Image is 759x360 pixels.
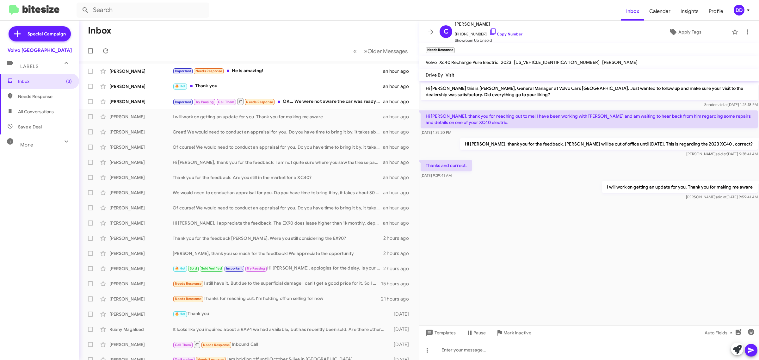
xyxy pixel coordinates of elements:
div: Volvo [GEOGRAPHIC_DATA] [8,47,72,53]
span: Needs Response [203,343,230,347]
p: Hi [PERSON_NAME], thank you for reaching out to me! I have been working with [PERSON_NAME] and am... [421,110,758,128]
span: Try Pausing [195,100,214,104]
span: 🔥 Hot [175,266,186,270]
button: Pause [461,327,491,338]
span: Needs Response [175,282,202,286]
input: Search [77,3,209,18]
div: [PERSON_NAME] [109,235,173,241]
div: 21 hours ago [381,296,414,302]
div: [DATE] [388,311,414,317]
div: [DATE] [388,326,414,332]
small: Needs Response [426,47,455,53]
span: Auto Fields [705,327,735,338]
div: Thank you for the feedback. Are you still in the market for a XC40? [173,174,383,181]
span: Pause [473,327,486,338]
div: Thanks for reaching out, I'm holding off on selling for now [173,295,381,302]
button: Next [360,45,411,58]
div: Thank you [173,310,388,318]
a: Inbox [621,2,644,21]
span: C [444,27,448,37]
span: Apply Tags [678,26,701,38]
span: Call Them [175,343,191,347]
a: Copy Number [489,32,522,36]
a: Calendar [644,2,676,21]
span: Important [226,266,243,270]
span: Needs Response [246,100,273,104]
div: Thank you [173,83,383,90]
div: an hour ago [383,129,414,135]
span: Visit [446,72,454,78]
span: Inbox [18,78,72,84]
p: Thanks and correct. [421,160,472,171]
span: Important [175,100,191,104]
div: an hour ago [383,68,414,74]
span: 2023 [501,59,511,65]
span: Special Campaign [28,31,66,37]
div: [PERSON_NAME] [109,129,173,135]
div: I will work on getting an update for you. Thank you for making me aware [173,114,383,120]
span: Templates [424,327,456,338]
div: Hi [PERSON_NAME], apologies for the delay. Is your vehicle still here with us, or do you have it ... [173,265,383,272]
div: [PERSON_NAME] [109,174,173,181]
p: Hi [PERSON_NAME], thank you for the feedback. [PERSON_NAME] will be out of office until [DATE]. T... [460,138,758,150]
span: More [20,142,33,148]
a: Insights [676,2,704,21]
a: Profile [704,2,728,21]
span: Mark Inactive [503,327,531,338]
span: Sender [DATE] 1:26:18 PM [704,102,758,107]
span: [PHONE_NUMBER] [455,28,522,37]
button: Apply Tags [641,26,729,38]
button: Templates [419,327,461,338]
div: 2 hours ago [383,235,414,241]
div: [PERSON_NAME] [109,296,173,302]
span: Call Them [218,100,234,104]
button: DD [728,5,752,16]
span: [DATE] 9:39:41 AM [421,173,452,178]
span: Needs Response [195,69,222,73]
span: 🔥 Hot [175,312,186,316]
div: [PERSON_NAME] [109,68,173,74]
div: Hi [PERSON_NAME], I appreciate the feedback. The EX90 does lease higher than 1k monthly, dependin... [173,220,383,226]
div: 2 hours ago [383,265,414,272]
div: It looks like you inquired about a RAV4 we had available, but has recently been sold. Are there o... [173,326,388,332]
div: [PERSON_NAME] [109,220,173,226]
span: (3) [66,78,72,84]
span: Sold [190,266,197,270]
a: Special Campaign [9,26,71,41]
span: Older Messages [367,48,408,55]
div: [PERSON_NAME] [109,341,173,348]
div: Hi [PERSON_NAME], thank you for the feedback. I am not quite sure where you saw that lease paymen... [173,159,383,165]
div: [PERSON_NAME] [109,265,173,272]
div: [PERSON_NAME] [109,98,173,105]
span: Labels [20,64,39,69]
div: [PERSON_NAME] [109,189,173,196]
span: All Conversations [18,109,54,115]
div: [PERSON_NAME] [109,250,173,257]
div: [PERSON_NAME] [109,83,173,90]
div: DD [734,5,744,16]
span: Volvo [426,59,437,65]
span: Showroom Up Unsold [455,37,522,44]
p: Hi [PERSON_NAME] this is [PERSON_NAME], General Manager at Volvo Cars [GEOGRAPHIC_DATA]. Just wan... [421,83,758,100]
div: He is amazing! [173,67,383,75]
div: an hour ago [383,220,414,226]
span: [DATE] 1:39:20 PM [421,130,451,135]
div: 2 hours ago [383,250,414,257]
div: [PERSON_NAME] [109,311,173,317]
div: [PERSON_NAME] [109,144,173,150]
span: 🔥 Hot [175,84,186,88]
div: We would need to conduct an appraisal for you. Do you have time to bring it by, it takes about 30... [173,189,383,196]
button: Auto Fields [700,327,740,338]
div: [PERSON_NAME] [109,114,173,120]
span: [PERSON_NAME] [455,20,522,28]
div: an hour ago [383,174,414,181]
span: Drive By [426,72,443,78]
div: [PERSON_NAME] [109,159,173,165]
span: [PERSON_NAME] [DATE] 9:38:41 AM [686,152,758,156]
div: an hour ago [383,159,414,165]
span: Xc40 Recharge Pure Electric [439,59,498,65]
div: an hour ago [383,189,414,196]
div: an hour ago [383,98,414,105]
